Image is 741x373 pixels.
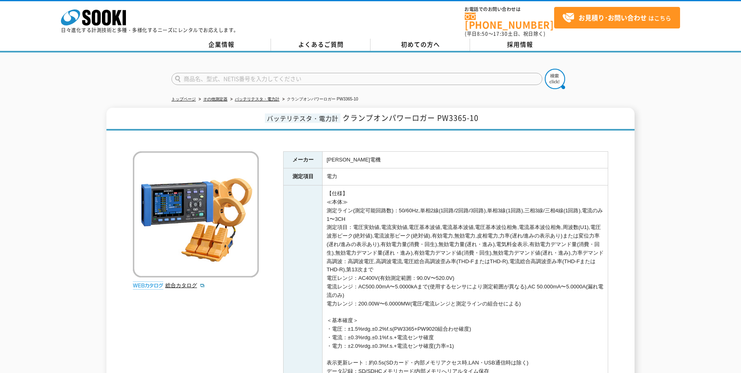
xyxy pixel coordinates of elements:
[562,12,671,24] span: はこちら
[545,69,565,89] img: btn_search.png
[281,95,358,104] li: クランプオンパワーロガー PW3365-10
[61,28,239,33] p: 日々進化する計測技術と多種・多様化するニーズにレンタルでお応えします。
[171,39,271,51] a: 企業情報
[171,73,542,85] input: 商品名、型式、NETIS番号を入力してください
[554,7,680,28] a: お見積り･お問い合わせはこちら
[578,13,647,22] strong: お見積り･お問い合わせ
[493,30,508,37] span: 17:30
[165,282,205,288] a: 総合カタログ
[465,7,554,12] span: お電話でのお問い合わせは
[133,281,163,290] img: webカタログ
[323,168,608,185] td: 電力
[203,97,227,101] a: その他測定器
[477,30,488,37] span: 8:50
[284,151,323,168] th: メーカー
[235,97,279,101] a: バッテリテスタ・電力計
[401,40,440,49] span: 初めての方へ
[271,39,370,51] a: よくあるご質問
[284,168,323,185] th: 測定項目
[470,39,570,51] a: 採用情報
[265,113,340,123] span: バッテリテスタ・電力計
[133,151,259,277] img: クランプオンパワーロガー PW3365-10
[323,151,608,168] td: [PERSON_NAME]電機
[465,30,545,37] span: (平日 ～ 土日、祝日除く)
[342,112,479,123] span: クランプオンパワーロガー PW3365-10
[370,39,470,51] a: 初めての方へ
[171,97,196,101] a: トップページ
[465,13,554,29] a: [PHONE_NUMBER]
